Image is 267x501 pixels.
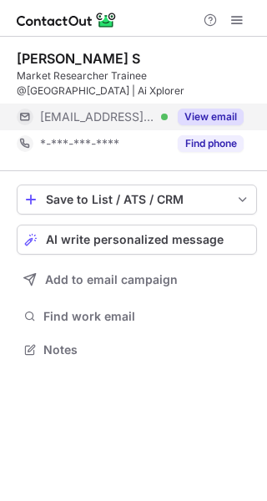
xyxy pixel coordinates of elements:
[43,309,250,324] span: Find work email
[43,342,250,357] span: Notes
[46,233,224,246] span: AI write personalized message
[178,135,244,152] button: Reveal Button
[17,305,257,328] button: Find work email
[17,50,140,67] div: [PERSON_NAME] S
[17,225,257,255] button: AI write personalized message
[17,10,117,30] img: ContactOut v5.3.10
[17,68,257,99] div: Market Researcher Trainee @[GEOGRAPHIC_DATA] | Ai Xplorer
[178,109,244,125] button: Reveal Button
[46,193,228,206] div: Save to List / ATS / CRM
[45,273,178,286] span: Add to email campaign
[17,185,257,215] button: save-profile-one-click
[40,109,155,124] span: [EMAIL_ADDRESS][DOMAIN_NAME]
[17,338,257,362] button: Notes
[17,265,257,295] button: Add to email campaign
